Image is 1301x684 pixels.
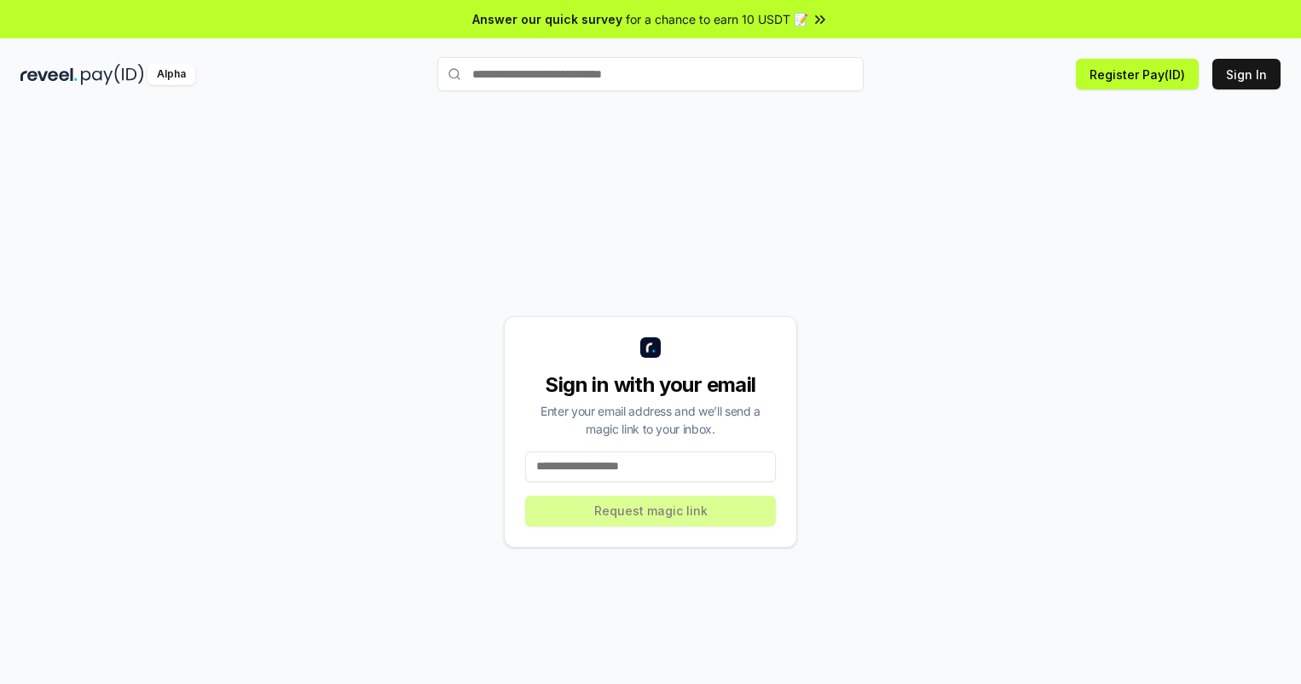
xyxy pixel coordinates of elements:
img: logo_small [640,337,661,358]
button: Sign In [1212,59,1281,89]
img: reveel_dark [20,64,78,85]
button: Register Pay(ID) [1076,59,1199,89]
span: for a chance to earn 10 USDT 📝 [626,10,808,28]
span: Answer our quick survey [472,10,622,28]
div: Enter your email address and we’ll send a magic link to your inbox. [525,402,776,438]
img: pay_id [81,64,144,85]
div: Sign in with your email [525,371,776,399]
div: Alpha [147,64,195,85]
